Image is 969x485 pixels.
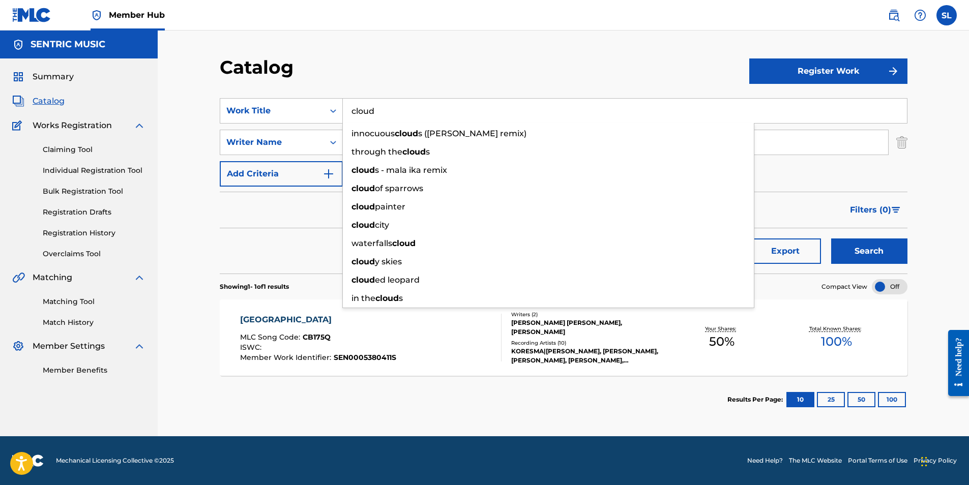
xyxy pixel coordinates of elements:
iframe: Chat Widget [918,436,969,485]
a: Individual Registration Tool [43,165,145,176]
span: Mechanical Licensing Collective © 2025 [56,456,174,465]
h2: Catalog [220,56,299,79]
strong: cloud [402,147,426,157]
button: 50 [847,392,875,407]
span: through the [351,147,402,157]
img: Works Registration [12,119,25,132]
div: KORESMA|[PERSON_NAME], [PERSON_NAME],[PERSON_NAME], [PERSON_NAME], [PERSON_NAME], [PERSON_NAME], ... [511,347,665,365]
span: of sparrows [375,184,423,193]
span: MLC Song Code : [240,332,303,342]
div: Writers ( 2 ) [511,311,665,318]
p: Results Per Page: [727,395,785,404]
button: 100 [878,392,906,407]
img: Summary [12,71,24,83]
span: s - mala ika remix [375,165,447,175]
span: s ([PERSON_NAME] remix) [418,129,526,138]
span: s [399,293,403,303]
strong: cloud [351,165,375,175]
button: 10 [786,392,814,407]
img: filter [892,207,900,213]
img: expand [133,271,145,284]
span: SEN0005380411S [334,353,396,362]
button: Export [750,238,821,264]
span: y skies [375,257,402,266]
a: SummarySummary [12,71,74,83]
a: Public Search [884,5,904,25]
span: ISWC : [240,343,264,352]
span: Filters ( 0 ) [850,204,891,216]
img: 9d2ae6d4665cec9f34b9.svg [322,168,335,180]
span: 50 % [709,332,735,351]
span: Member Hub [109,9,165,21]
strong: cloud [375,293,399,303]
a: Bulk Registration Tool [43,186,145,197]
span: innocuous [351,129,395,138]
img: expand [133,340,145,352]
img: MLC Logo [12,8,51,22]
span: 100 % [821,332,852,351]
span: Summary [33,71,74,83]
img: Delete Criterion [896,130,907,155]
span: CB175Q [303,332,331,342]
img: logo [12,454,44,467]
a: Privacy Policy [914,456,957,465]
img: Catalog [12,95,24,107]
span: Matching [33,271,72,284]
strong: cloud [395,129,418,138]
p: Your Shares: [705,325,739,332]
div: [GEOGRAPHIC_DATA] [240,314,396,326]
img: search [888,9,900,21]
span: city [375,220,389,230]
strong: cloud [351,257,375,266]
img: Top Rightsholder [91,9,103,21]
strong: cloud [351,275,375,285]
iframe: Resource Center [941,322,969,404]
button: Search [831,238,907,264]
div: User Menu [936,5,957,25]
span: painter [375,202,405,211]
a: Registration Drafts [43,207,145,218]
img: f7272a7cc735f4ea7f67.svg [887,65,899,77]
a: Claiming Tool [43,144,145,155]
strong: cloud [351,184,375,193]
span: ed leopard [375,275,420,285]
div: [PERSON_NAME] [PERSON_NAME], [PERSON_NAME] [511,318,665,337]
div: Help [910,5,930,25]
div: Work Title [226,105,318,117]
img: expand [133,119,145,132]
strong: cloud [351,220,375,230]
a: Portal Terms of Use [848,456,907,465]
a: Match History [43,317,145,328]
strong: cloud [392,238,416,248]
a: Overclaims Tool [43,249,145,259]
span: Catalog [33,95,65,107]
p: Showing 1 - 1 of 1 results [220,282,289,291]
div: Drag [921,446,927,477]
h5: SENTRIC MUSIC [31,39,105,50]
img: help [914,9,926,21]
button: Add Criteria [220,161,343,187]
div: Recording Artists ( 10 ) [511,339,665,347]
strong: cloud [351,202,375,211]
a: [GEOGRAPHIC_DATA]MLC Song Code:CB175QISWC:Member Work Identifier:SEN0005380411SWriters (2)[PERSON... [220,299,907,376]
button: Filters (0) [844,197,907,223]
form: Search Form [220,98,907,274]
p: Total Known Shares: [809,325,864,332]
img: Accounts [12,39,24,51]
img: Matching [12,271,25,284]
a: Member Benefits [43,365,145,376]
img: Member Settings [12,340,24,352]
span: Member Work Identifier : [240,353,334,362]
a: CatalogCatalog [12,95,65,107]
span: Works Registration [33,119,112,132]
div: Writer Name [226,136,318,148]
a: Matching Tool [43,296,145,307]
span: s [426,147,430,157]
button: 25 [817,392,845,407]
span: waterfalls [351,238,392,248]
button: Register Work [749,58,907,84]
span: Member Settings [33,340,105,352]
